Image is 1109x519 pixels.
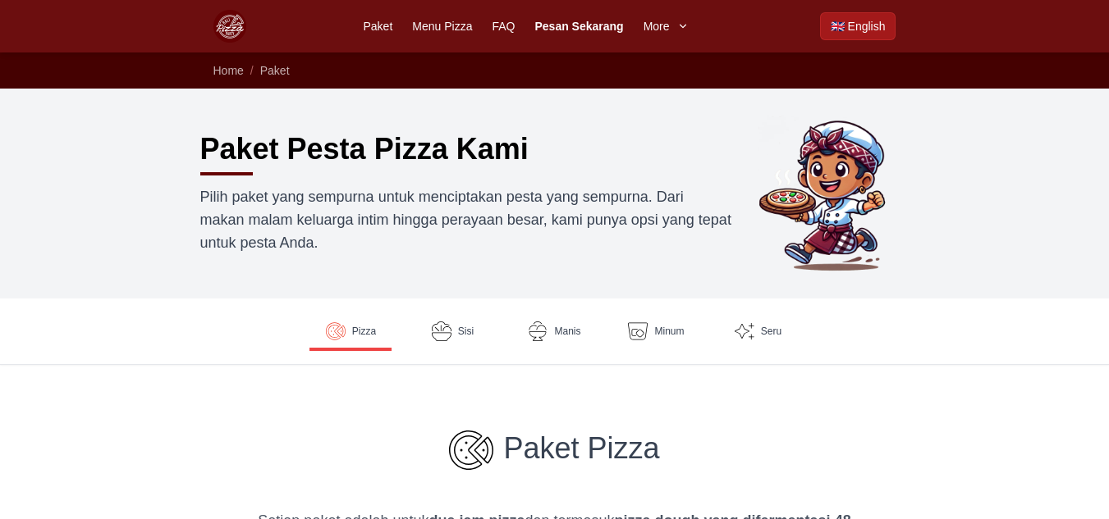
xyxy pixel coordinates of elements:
a: Manis [513,312,595,351]
a: Home [213,64,244,77]
button: More [644,18,690,34]
span: Pizza [352,325,376,338]
span: Manis [554,325,580,338]
h1: Paket Pesta Pizza Kami [200,133,529,166]
img: Minum [628,321,648,341]
a: Pizza [309,312,392,351]
a: Seru [717,312,800,351]
img: Bali Pizza Party Logo [213,10,246,43]
span: More [644,18,670,34]
a: FAQ [492,18,515,34]
span: English [848,18,886,34]
img: Pizza [326,321,346,341]
a: Minum [615,312,697,351]
a: Switch to English [820,12,896,40]
a: Sisi [411,312,493,351]
img: Sisi [432,321,451,341]
span: Sisi [458,325,474,338]
a: Pesan Sekarang [534,18,623,34]
span: Minum [654,325,684,338]
img: Manis [528,321,548,341]
a: Menu Pizza [412,18,472,34]
img: Seru [735,321,754,341]
img: Pizza [449,430,493,470]
p: Pilih paket yang sempurna untuk menciptakan pesta yang sempurna. Dari makan malam keluarga intim ... [200,185,732,254]
h3: Paket Pizza [240,430,870,470]
li: / [250,62,254,79]
a: Paket [260,64,290,77]
span: Seru [761,325,781,338]
img: Paket Bali Pizza Party [752,115,910,272]
a: Paket [364,18,393,34]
